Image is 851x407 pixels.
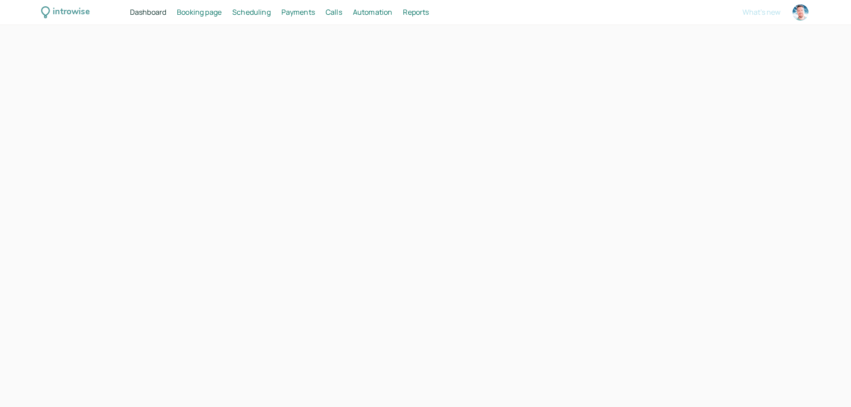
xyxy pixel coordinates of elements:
span: Reports [403,7,429,17]
a: Dashboard [130,7,166,18]
span: Payments [281,7,315,17]
div: introwise [53,5,89,19]
span: Booking page [177,7,222,17]
button: What's new [742,8,780,16]
a: Reports [403,7,429,18]
a: Automation [353,7,393,18]
span: Dashboard [130,7,166,17]
a: Calls [326,7,342,18]
a: introwise [41,5,90,19]
a: Booking page [177,7,222,18]
span: Calls [326,7,342,17]
a: Scheduling [232,7,271,18]
span: What's new [742,7,780,17]
a: Payments [281,7,315,18]
a: Account [791,3,810,22]
span: Automation [353,7,393,17]
span: Scheduling [232,7,271,17]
